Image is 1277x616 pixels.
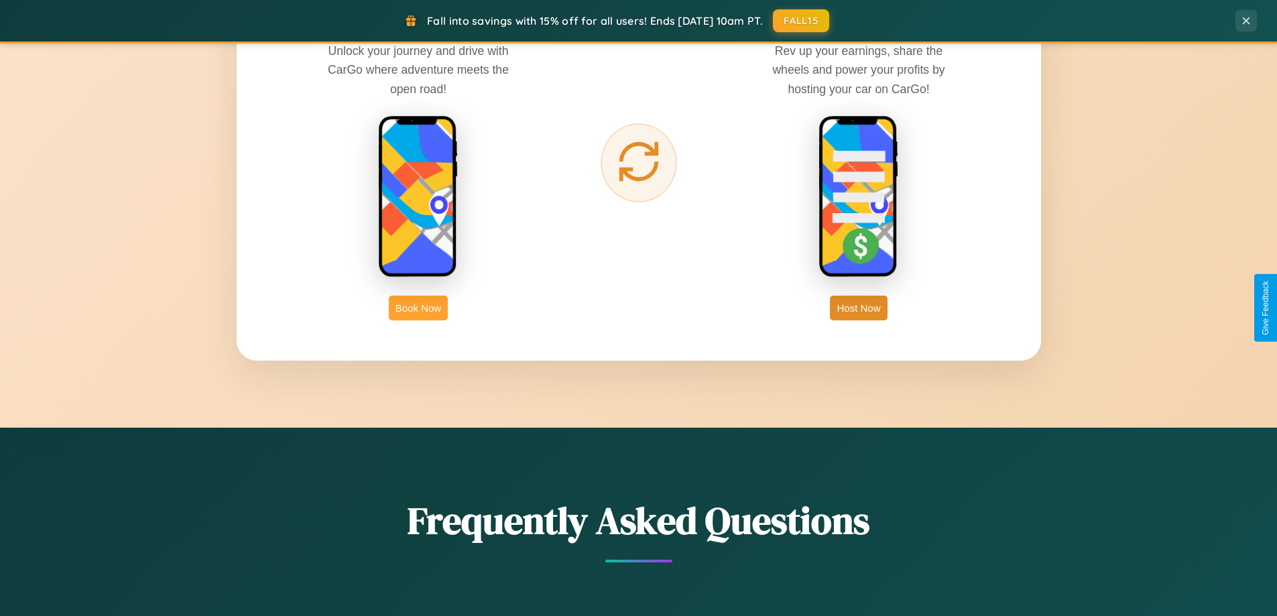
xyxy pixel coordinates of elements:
p: Rev up your earnings, share the wheels and power your profits by hosting your car on CarGo! [758,42,959,98]
button: Book Now [389,296,448,320]
div: Give Feedback [1261,281,1270,335]
img: host phone [818,115,899,279]
span: Fall into savings with 15% off for all users! Ends [DATE] 10am PT. [427,14,763,27]
button: FALL15 [773,9,829,32]
p: Unlock your journey and drive with CarGo where adventure meets the open road! [318,42,519,98]
h2: Frequently Asked Questions [237,495,1041,546]
img: rent phone [378,115,459,279]
button: Host Now [830,296,887,320]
